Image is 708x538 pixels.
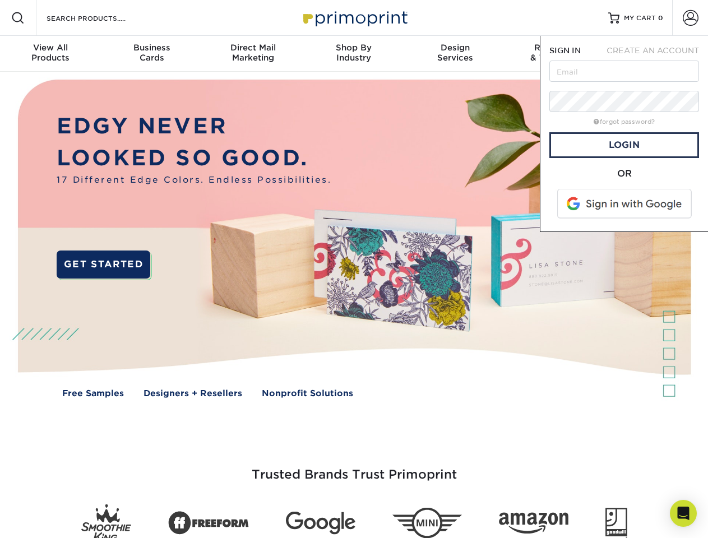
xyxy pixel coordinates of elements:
a: Login [549,132,699,158]
div: Services [405,43,506,63]
span: 17 Different Edge Colors. Endless Possibilities. [57,174,331,187]
a: forgot password? [594,118,655,126]
div: Marketing [202,43,303,63]
div: & Templates [506,43,607,63]
input: SEARCH PRODUCTS..... [45,11,155,25]
input: Email [549,61,699,82]
span: Direct Mail [202,43,303,53]
a: Resources& Templates [506,36,607,72]
span: SIGN IN [549,46,581,55]
span: Shop By [303,43,404,53]
p: LOOKED SO GOOD. [57,142,331,174]
a: Free Samples [62,387,124,400]
div: Industry [303,43,404,63]
h3: Trusted Brands Trust Primoprint [26,440,682,495]
img: Google [286,512,355,535]
img: Primoprint [298,6,410,30]
a: Shop ByIndustry [303,36,404,72]
div: Cards [101,43,202,63]
div: Open Intercom Messenger [670,500,697,527]
p: EDGY NEVER [57,110,331,142]
img: Goodwill [605,508,627,538]
iframe: Google Customer Reviews [3,504,95,534]
a: BusinessCards [101,36,202,72]
span: CREATE AN ACCOUNT [607,46,699,55]
img: Amazon [499,513,568,534]
span: Resources [506,43,607,53]
a: DesignServices [405,36,506,72]
span: 0 [658,14,663,22]
a: GET STARTED [57,251,150,279]
a: Nonprofit Solutions [262,387,353,400]
span: MY CART [624,13,656,23]
a: Designers + Resellers [144,387,242,400]
span: Business [101,43,202,53]
div: OR [549,167,699,180]
a: Direct MailMarketing [202,36,303,72]
span: Design [405,43,506,53]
